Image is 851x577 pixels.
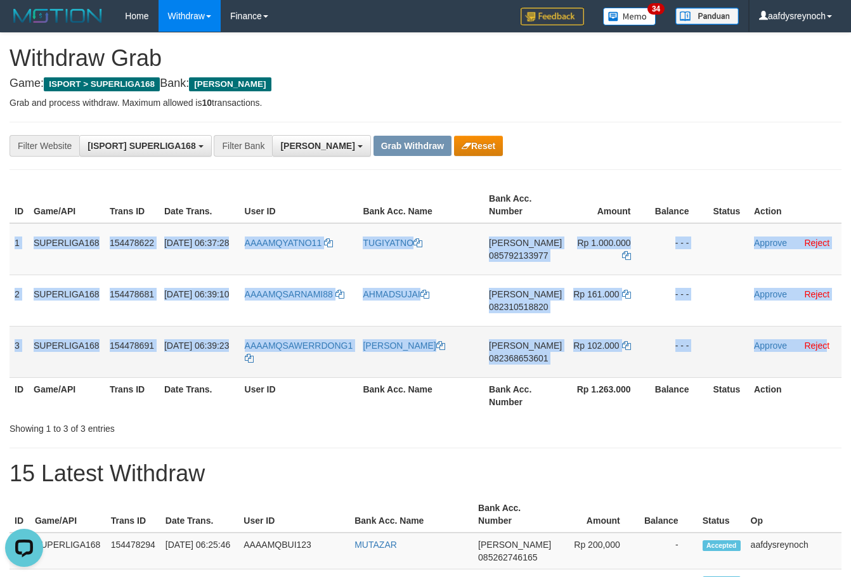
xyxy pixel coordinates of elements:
span: [PERSON_NAME] [489,340,562,351]
th: Balance [650,187,708,223]
img: Button%20Memo.svg [603,8,656,25]
th: Trans ID [105,187,159,223]
a: AAAAMQYATNO11 [245,238,334,248]
th: Status [708,187,749,223]
span: ISPORT > SUPERLIGA168 [44,77,160,91]
th: Bank Acc. Name [349,496,473,533]
th: Bank Acc. Name [358,187,484,223]
th: Amount [556,496,639,533]
a: Approve [754,340,787,351]
th: ID [10,377,29,413]
th: Bank Acc. Number [473,496,556,533]
div: Showing 1 to 3 of 3 entries [10,417,345,435]
span: Copy 082310518820 to clipboard [489,302,548,312]
span: Copy 085262746165 to clipboard [478,552,537,562]
img: Feedback.jpg [521,8,584,25]
th: Bank Acc. Number [484,187,567,223]
th: ID [10,187,29,223]
span: AAAAMQSARNAMI88 [245,289,333,299]
td: - - - [650,223,708,275]
th: Balance [650,377,708,413]
span: AAAAMQYATNO11 [245,238,322,248]
th: User ID [240,187,358,223]
span: [DATE] 06:39:10 [164,289,229,299]
img: MOTION_logo.png [10,6,106,25]
p: Grab and process withdraw. Maximum allowed is transactions. [10,96,841,109]
th: Game/API [29,187,105,223]
td: 2 [10,275,29,326]
span: Copy 082368653601 to clipboard [489,353,548,363]
td: - - - [650,275,708,326]
h1: 15 Latest Withdraw [10,461,841,486]
th: Game/API [29,377,105,413]
th: User ID [240,377,358,413]
td: 3 [10,326,29,377]
button: [ISPORT] SUPERLIGA168 [79,135,211,157]
span: [PERSON_NAME] [489,289,562,299]
span: [ISPORT] SUPERLIGA168 [88,141,195,151]
button: Open LiveChat chat widget [5,5,43,43]
div: Filter Bank [214,135,272,157]
a: AAAAMQSARNAMI88 [245,289,344,299]
span: [DATE] 06:39:23 [164,340,229,351]
button: Grab Withdraw [374,136,451,156]
a: Reject [804,340,829,351]
a: AAAAMQSAWERRDONG1 [245,340,353,363]
th: Action [749,377,841,413]
span: 154478681 [110,289,154,299]
a: Approve [754,289,787,299]
td: SUPERLIGA168 [29,223,105,275]
td: 154478294 [106,533,160,569]
td: Rp 200,000 [556,533,639,569]
th: Date Trans. [160,496,238,533]
strong: 10 [202,98,212,108]
a: Copy 1000000 to clipboard [622,250,631,261]
a: AHMADSUJAI [363,289,429,299]
span: [DATE] 06:37:28 [164,238,229,248]
a: [PERSON_NAME] [363,340,445,351]
th: Action [749,187,841,223]
span: 154478691 [110,340,154,351]
span: 154478622 [110,238,154,248]
span: [PERSON_NAME] [478,540,551,550]
h4: Game: Bank: [10,77,841,90]
td: SUPERLIGA168 [29,326,105,377]
th: Status [708,377,749,413]
th: Game/API [30,496,106,533]
span: 34 [647,3,665,15]
th: Bank Acc. Name [358,377,484,413]
a: Reject [804,238,829,248]
th: Balance [639,496,698,533]
span: Rp 1.000.000 [577,238,630,248]
span: Rp 161.000 [573,289,619,299]
a: Reject [804,289,829,299]
td: - [639,533,698,569]
td: [DATE] 06:25:46 [160,533,238,569]
span: [PERSON_NAME] [189,77,271,91]
th: Amount [567,187,649,223]
th: Trans ID [105,377,159,413]
th: Date Trans. [159,377,240,413]
td: 1 [10,223,29,275]
img: panduan.png [675,8,739,25]
span: Rp 102.000 [573,340,619,351]
span: [PERSON_NAME] [280,141,354,151]
td: SUPERLIGA168 [30,533,106,569]
td: aafdysreynoch [746,533,841,569]
a: MUTAZAR [354,540,397,550]
button: Reset [454,136,503,156]
span: Accepted [703,540,741,551]
th: Date Trans. [159,187,240,223]
a: Approve [754,238,787,248]
th: Bank Acc. Number [484,377,567,413]
th: Rp 1.263.000 [567,377,649,413]
th: Trans ID [106,496,160,533]
div: Filter Website [10,135,79,157]
td: SUPERLIGA168 [29,275,105,326]
span: AAAAMQSAWERRDONG1 [245,340,353,351]
th: User ID [238,496,349,533]
td: AAAAMQBUI123 [238,533,349,569]
th: ID [10,496,30,533]
span: [PERSON_NAME] [489,238,562,248]
td: - - - [650,326,708,377]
